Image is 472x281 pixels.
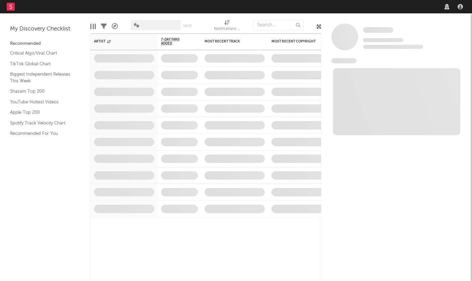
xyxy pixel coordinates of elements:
span: News Feed [331,58,357,63]
div: Recommended [10,40,80,48]
a: YouTube Hottest Videos [10,98,74,106]
div: Notifications (Artist) [214,17,241,36]
a: Critical Algo/Viral Chart [10,50,74,57]
span: 0 fans last week [363,45,423,49]
button: Save [183,24,192,28]
a: Apple Top 200 [10,109,74,116]
a: Some Artist [363,27,393,33]
a: Biggest Independent Releases This Week [10,71,74,84]
div: My Discovery Checklist [10,25,80,33]
input: Search... [253,20,304,30]
a: Spotify Track Velocity Chart [10,119,74,127]
span: 7-Day Fans Added [161,37,188,45]
span: Tracking Since: [DATE] [363,38,403,42]
div: Artist [94,39,144,43]
a: Recommended For You [10,130,74,137]
div: A&R Pipeline [112,17,118,36]
div: Most Recent Copyright [271,39,322,43]
div: Notifications (Artist) [214,25,241,33]
a: TikTok Global Chart [10,60,74,68]
a: TikTok Videos Assistant / Last 7 Days - Top [10,140,74,154]
div: Edit Columns [90,17,96,36]
div: Most Recent Track [205,39,255,43]
div: Filters [101,17,107,36]
a: Shazam Top 200 [10,88,74,95]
